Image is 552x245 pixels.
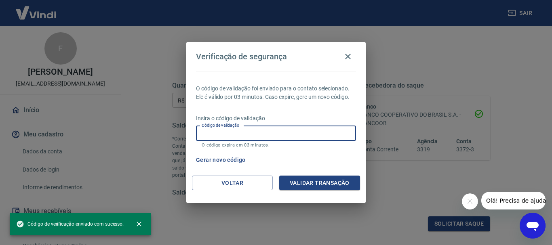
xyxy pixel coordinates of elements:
[196,84,356,101] p: O código de validação foi enviado para o contato selecionado. Ele é válido por 03 minutos. Caso e...
[16,220,124,228] span: Código de verificação enviado com sucesso.
[202,142,350,148] p: O código expira em 03 minutos.
[192,176,273,191] button: Voltar
[193,153,249,168] button: Gerar novo código
[202,122,239,128] label: Código de validação
[462,193,478,209] iframe: Fechar mensagem
[520,213,546,239] iframe: Botão para abrir a janela de mensagens
[130,215,148,233] button: close
[279,176,360,191] button: Validar transação
[5,6,68,12] span: Olá! Precisa de ajuda?
[196,114,356,123] p: Insira o código de validação
[196,52,287,61] h4: Verificação de segurança
[481,192,546,209] iframe: Mensagem da empresa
